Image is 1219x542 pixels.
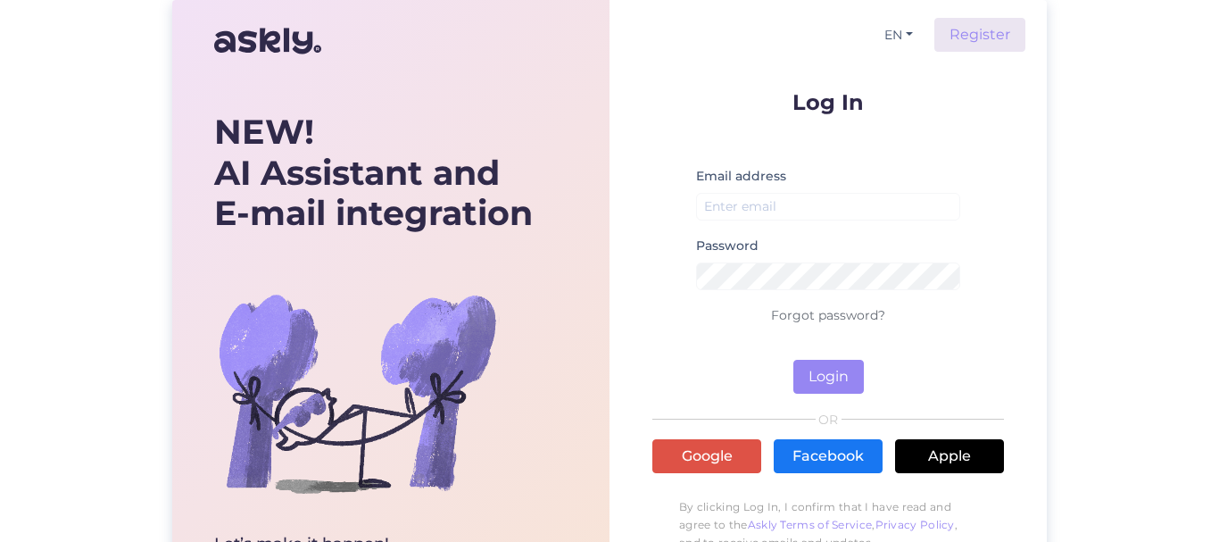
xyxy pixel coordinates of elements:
a: Facebook [774,439,883,473]
label: Password [696,237,759,255]
a: Google [652,439,761,473]
b: NEW! [214,111,314,153]
div: AI Assistant and E-mail integration [214,112,533,234]
img: Askly [214,20,321,63]
a: Register [934,18,1025,52]
button: Login [793,360,864,394]
p: Log In [652,91,1004,113]
a: Askly Terms of Service [748,518,873,531]
a: Apple [895,439,1004,473]
label: Email address [696,167,786,186]
input: Enter email [696,193,960,221]
img: bg-askly [214,250,500,536]
span: OR [816,413,842,426]
a: Privacy Policy [875,518,955,531]
button: EN [877,22,920,48]
a: Forgot password? [771,307,885,323]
